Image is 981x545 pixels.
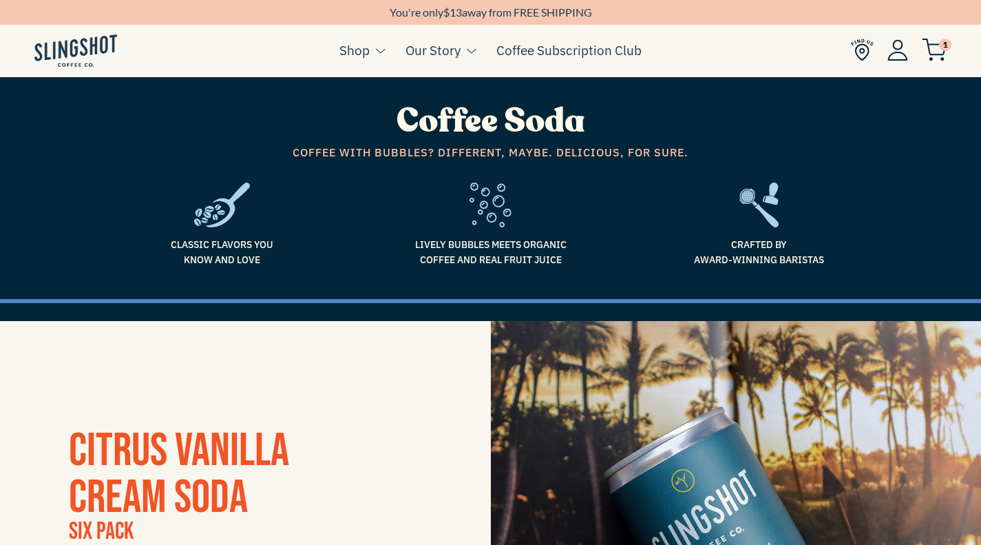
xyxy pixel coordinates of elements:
span: Coffee with bubbles? Different, maybe. Delicious, for sure. [98,144,883,162]
span: Lively bubbles meets organic coffee and real fruit juice [367,237,615,268]
span: 1 [939,39,951,51]
span: Coffee Soda [397,99,585,143]
span: Crafted by Award-Winning Baristas [635,237,883,268]
img: frame2-1635783918803.svg [739,183,779,227]
img: frame1-1635784469953.svg [194,183,250,227]
img: Account [887,39,908,61]
span: CITRUS VANILLA CREAM SODA [69,423,289,526]
img: fizz-1636557709766.svg [470,183,511,227]
a: Shop [339,40,370,61]
span: Classic flavors you know and love [98,237,346,268]
a: 1 [922,42,947,59]
span: $ [443,6,450,19]
a: Our Story [405,40,461,61]
img: cart [922,39,947,61]
img: Find Us [851,39,874,61]
a: Coffee Subscription Club [496,40,642,61]
span: 13 [450,6,462,19]
a: CITRUS VANILLACREAM SODA [69,423,289,526]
